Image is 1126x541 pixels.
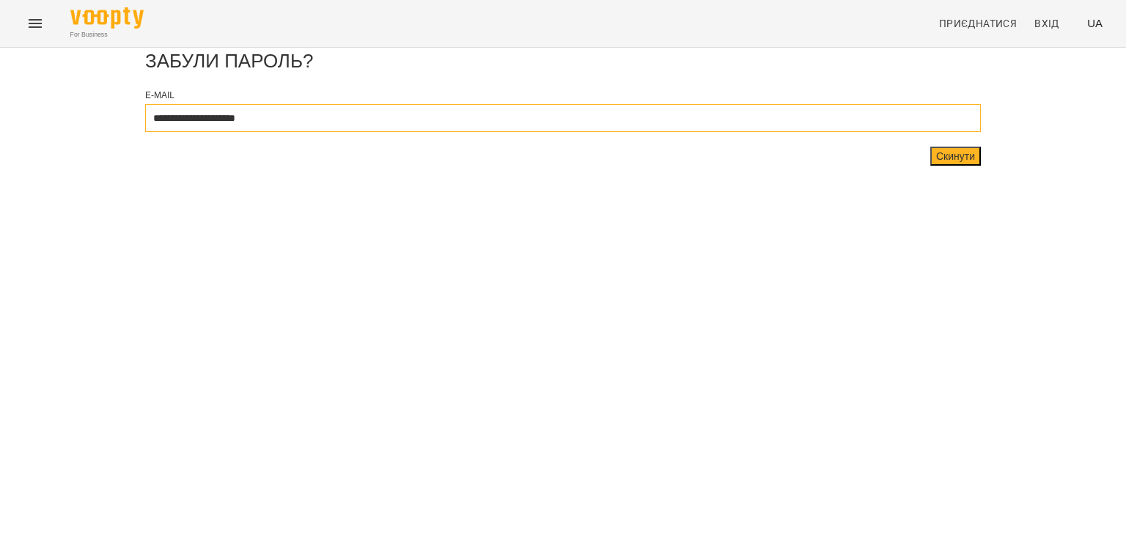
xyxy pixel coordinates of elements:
[1081,10,1108,37] button: UA
[933,10,1023,37] a: Приєднатися
[1029,10,1075,37] a: Вхід
[70,7,144,29] img: Voopty Logo
[1034,15,1059,32] span: Вхід
[930,147,981,166] button: Скинути
[70,30,144,40] span: For Business
[145,89,981,102] div: E-mail
[1087,15,1103,31] span: UA
[18,6,53,41] button: Menu
[939,15,1017,32] span: Приєднатися
[145,48,981,89] div: Забули Пароль?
